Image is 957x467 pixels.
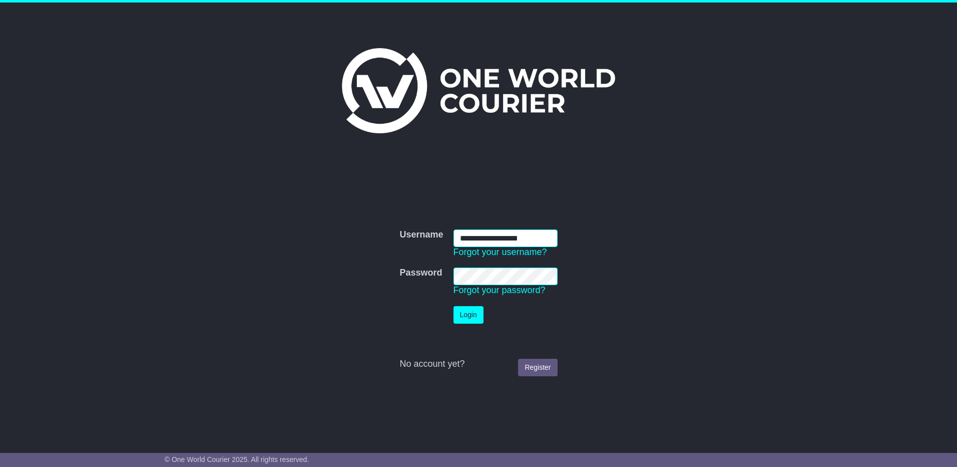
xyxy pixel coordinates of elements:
[453,306,484,324] button: Login
[399,268,442,279] label: Password
[518,359,557,376] a: Register
[453,247,547,257] a: Forgot your username?
[399,229,443,241] label: Username
[342,48,615,133] img: One World
[165,455,309,463] span: © One World Courier 2025. All rights reserved.
[399,359,557,370] div: No account yet?
[453,285,546,295] a: Forgot your password?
